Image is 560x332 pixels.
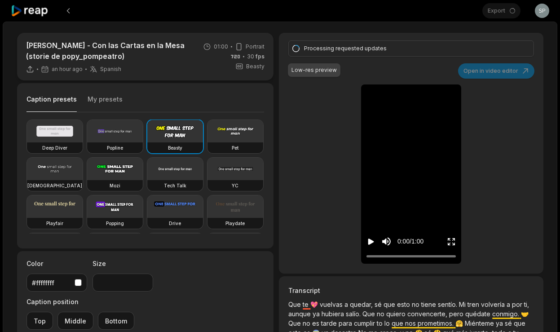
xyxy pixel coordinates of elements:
span: no [377,310,386,318]
h3: [DEMOGRAPHIC_DATA] [27,182,82,189]
span: pero [449,310,465,318]
span: 30 [247,53,265,61]
span: te [303,301,310,308]
h3: Tech Talk [164,182,186,189]
div: #ffffffff [32,278,71,288]
button: Bottom [98,312,134,330]
span: a por [507,301,524,308]
h3: YC [232,182,238,189]
p: [PERSON_NAME] - Con las Cartas en la Mesa (storie de popy_pompeatro) [26,40,191,62]
span: quiero [386,310,407,318]
button: Caption presets [26,95,77,112]
label: Caption position [26,297,134,306]
h3: Playdate [225,220,245,227]
span: an hour ago [52,66,83,73]
h3: Deep Diver [42,144,67,151]
h3: Playfair [46,220,63,227]
button: My presets [88,95,123,112]
label: Size [93,259,153,268]
span: ti, [524,301,529,308]
span: convencerte, [407,310,449,318]
button: Mute sound [381,236,392,247]
span: Que [362,310,377,318]
h3: Transcript [288,286,534,295]
h3: Drive [169,220,181,227]
span: salío. [346,310,362,318]
div: Processing requested updates [304,44,515,53]
button: Enter Fullscreen [447,233,456,250]
span: cumplir [354,319,377,327]
span: tiene [421,301,438,308]
span: to [377,319,384,327]
span: Que no [288,319,312,327]
button: Middle [57,312,93,330]
button: Top [26,312,53,330]
span: Que [288,301,303,308]
span: Beasty [246,62,265,71]
span: ya sé [496,319,514,327]
span: fps [256,53,265,60]
label: Color [26,259,87,268]
span: aunque [288,310,313,318]
span: hubiera [322,310,346,318]
span: Spanish [100,66,121,73]
button: #ffffffff [26,274,87,292]
span: Mi tren volvería [459,301,507,308]
span: quedar, [350,301,375,308]
h3: Pet [232,144,238,151]
span: es tarde [312,319,339,327]
span: sentío. [438,301,459,308]
span: 01:00 [214,43,228,51]
span: Miénteme [465,319,496,327]
span: ya [313,310,322,318]
div: Low-res preview [291,66,337,74]
h3: Popping [106,220,124,227]
span: para [339,319,354,327]
span: Portrait [246,43,265,51]
span: a [344,301,350,308]
span: quédate [465,310,492,318]
span: lo [384,319,392,327]
span: sé [375,301,384,308]
span: conmigo. [492,310,521,318]
span: que nos prometimos. [392,319,455,327]
h3: Popline [107,144,123,151]
div: 0:00 / 1:00 [397,237,423,246]
h3: Mozi [110,182,120,189]
span: vuelvas [320,301,344,308]
span: que [384,301,397,308]
button: Play video [366,233,375,250]
h3: Beasty [168,144,182,151]
span: esto [397,301,412,308]
span: no [412,301,421,308]
span: que [514,319,525,327]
